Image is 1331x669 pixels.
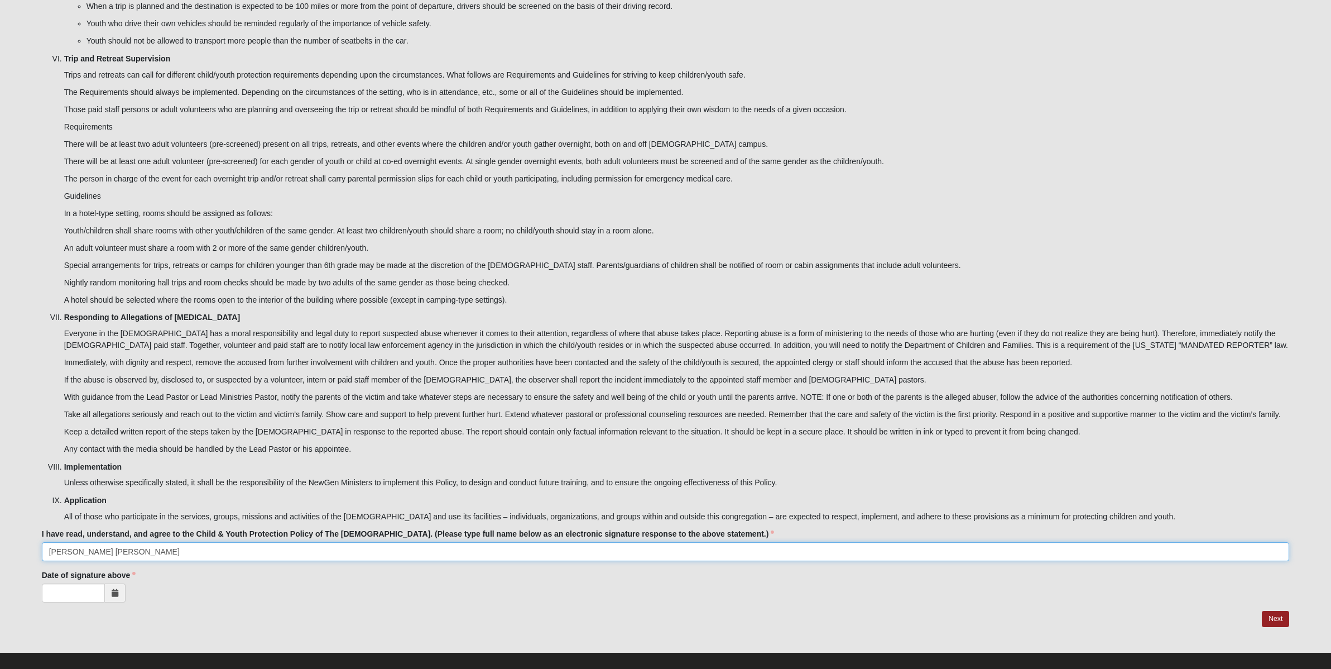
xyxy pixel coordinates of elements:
p: Any contact with the media should be handled by the Lead Pastor or his appointee. [64,443,1290,455]
p: Youth who drive their own vehicles should be reminded regularly of the importance of vehicle safety. [87,18,1290,30]
p: If the abuse is observed by, disclosed to, or suspected by a volunteer, intern or paid staff memb... [64,374,1290,386]
p: Take all allegations seriously and reach out to the victim and victim’s family. Show care and sup... [64,409,1290,420]
p: Everyone in the [DEMOGRAPHIC_DATA] has a moral responsibility and legal duty to report suspected ... [64,328,1290,351]
p: The Requirements should always be implemented. Depending on the circumstances of the setting, who... [64,87,1290,98]
p: The person in charge of the event for each overnight trip and/or retreat shall carry parental per... [64,173,1290,185]
p: Guidelines [64,190,1290,202]
p: Youth should not be allowed to transport more people than the number of seatbelts in the car. [87,35,1290,47]
p: An adult volunteer must share a room with 2 or more of the same gender children/youth. [64,242,1290,254]
label: Date of signature above [42,570,136,581]
p: Requirements [64,121,1290,133]
p: Trips and retreats can call for different child/youth protection requirements depending upon the ... [64,69,1290,81]
p: A hotel should be selected where the rooms open to the interior of the building where possible (e... [64,294,1290,306]
h5: Implementation [64,462,1290,472]
p: Immediately, with dignity and respect, remove the accused from further involvement with children ... [64,357,1290,369]
p: Unless otherwise specifically stated, it shall be the responsibility of the NewGen Ministers to i... [64,477,1290,489]
p: There will be at least one adult volunteer (pre-screened) for each gender of youth or child at co... [64,156,1290,168]
h5: Responding to Allegations of [MEDICAL_DATA] [64,313,1290,322]
p: All of those who participate in the services, groups, missions and activities of the [DEMOGRAPHIC... [64,511,1290,523]
a: Next [1262,611,1289,627]
p: With guidance from the Lead Pastor or Lead Ministries Pastor, notify the parents of the victim an... [64,391,1290,403]
p: When a trip is planned and the destination is expected to be 100 miles or more from the point of ... [87,1,1290,12]
p: Nightly random monitoring hall trips and room checks should be made by two adults of the same gen... [64,277,1290,289]
h5: Application [64,496,1290,505]
p: There will be at least two adult volunteers (pre-screened) present on all trips, retreats, and ot... [64,138,1290,150]
p: In a hotel-type setting, rooms should be assigned as follows: [64,208,1290,219]
p: Youth/children shall share rooms with other youth/children of the same gender. At least two child... [64,225,1290,237]
p: Special arrangements for trips, retreats or camps for children younger than 6th grade may be made... [64,260,1290,271]
label: I have read, understand, and agree to the Child & Youth Protection Policy of The [DEMOGRAPHIC_DAT... [42,528,775,539]
p: Keep a detailed written report of the steps taken by the [DEMOGRAPHIC_DATA] in response to the re... [64,426,1290,438]
p: Those paid staff persons or adult volunteers who are planning and overseeing the trip or retreat ... [64,104,1290,116]
h5: Trip and Retreat Supervision [64,54,1290,64]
